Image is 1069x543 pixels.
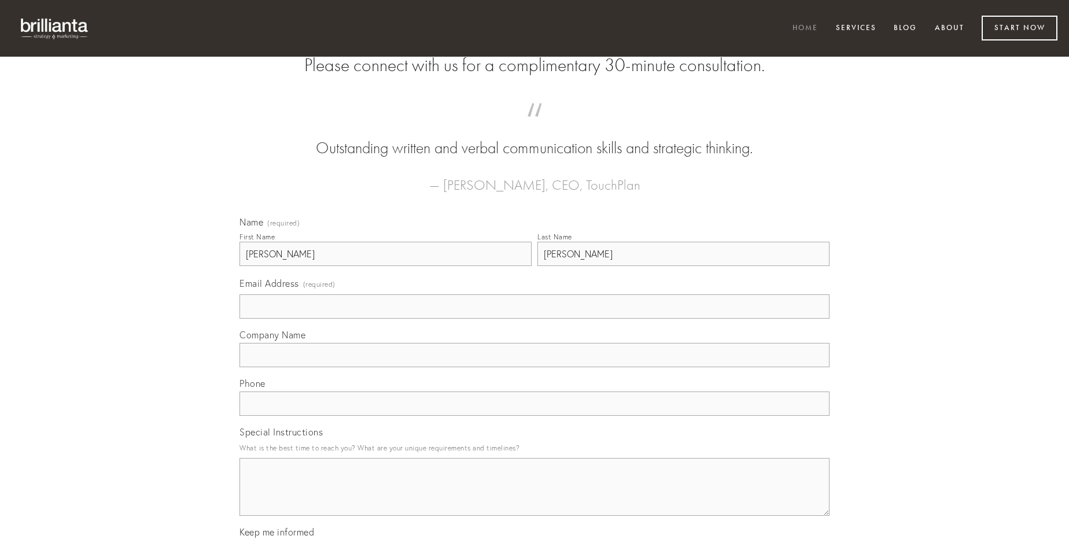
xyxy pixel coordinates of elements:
[785,19,825,38] a: Home
[886,19,924,38] a: Blog
[239,216,263,228] span: Name
[267,220,300,227] span: (required)
[258,160,811,197] figcaption: — [PERSON_NAME], CEO, TouchPlan
[258,114,811,137] span: “
[239,278,299,289] span: Email Address
[239,378,266,389] span: Phone
[239,54,830,76] h2: Please connect with us for a complimentary 30-minute consultation.
[239,526,314,538] span: Keep me informed
[828,19,884,38] a: Services
[12,12,98,45] img: brillianta - research, strategy, marketing
[982,16,1057,40] a: Start Now
[239,440,830,456] p: What is the best time to reach you? What are your unique requirements and timelines?
[303,276,336,292] span: (required)
[537,232,572,241] div: Last Name
[239,329,305,341] span: Company Name
[239,426,323,438] span: Special Instructions
[927,19,972,38] a: About
[239,232,275,241] div: First Name
[258,114,811,160] blockquote: Outstanding written and verbal communication skills and strategic thinking.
